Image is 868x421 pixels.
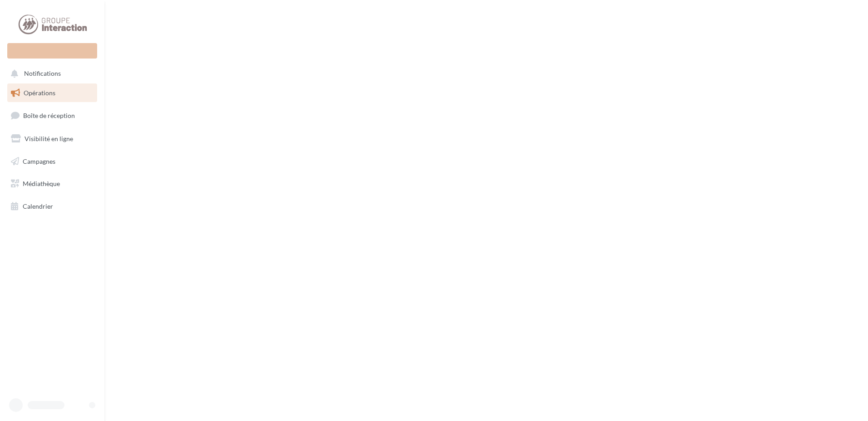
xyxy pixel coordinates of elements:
[5,174,99,193] a: Médiathèque
[5,106,99,125] a: Boîte de réception
[23,112,75,119] span: Boîte de réception
[24,70,61,78] span: Notifications
[23,180,60,187] span: Médiathèque
[5,152,99,171] a: Campagnes
[5,129,99,148] a: Visibilité en ligne
[7,43,97,59] div: Nouvelle campagne
[24,89,55,97] span: Opérations
[23,157,55,165] span: Campagnes
[23,202,53,210] span: Calendrier
[5,197,99,216] a: Calendrier
[25,135,73,142] span: Visibilité en ligne
[5,83,99,103] a: Opérations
